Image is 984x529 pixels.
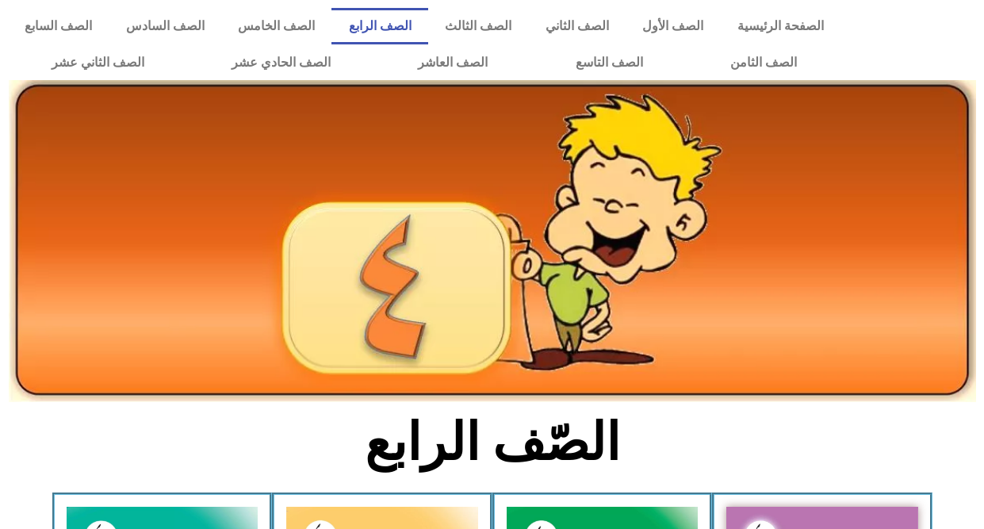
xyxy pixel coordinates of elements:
a: الصف الحادي عشر [188,44,374,81]
a: الصف العاشر [374,44,531,81]
a: الصف الثامن [687,44,840,81]
a: الصف الثالث [428,8,528,44]
a: الصف الثاني [528,8,625,44]
a: الصف السادس [109,8,220,44]
a: الصف السابع [8,8,109,44]
h2: الصّف الرابع [230,412,754,473]
a: الصف التاسع [531,44,686,81]
a: الصف الثاني عشر [8,44,188,81]
a: الصف الأول [626,8,720,44]
a: الصفحة الرئيسية [720,8,840,44]
a: الصف الخامس [221,8,331,44]
a: الصف الرابع [331,8,427,44]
